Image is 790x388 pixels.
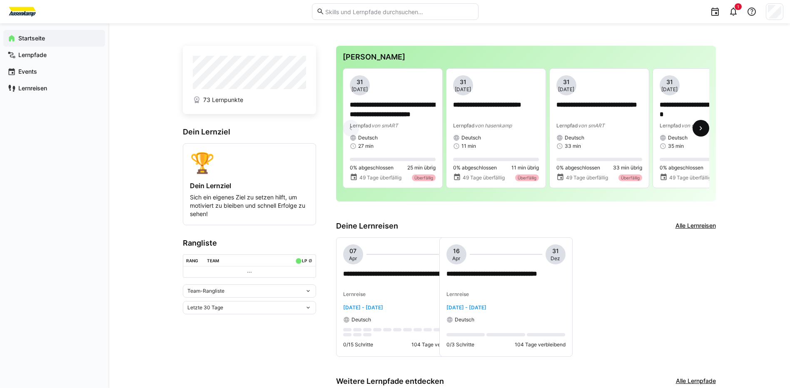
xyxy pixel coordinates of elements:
[187,288,224,294] span: Team-Rangliste
[309,256,312,264] a: ø
[666,78,673,86] span: 31
[515,341,566,348] p: 104 Tage verbleibend
[371,122,398,129] span: von smART
[336,377,444,386] h3: Weitere Lernpfade entdecken
[565,143,581,149] span: 33 min
[737,4,739,9] span: 1
[343,291,366,297] span: Lernreise
[460,78,466,86] span: 31
[203,96,243,104] span: 73 Lernpunkte
[660,164,703,171] span: 0% abgeschlossen
[187,304,223,311] span: Letzte 30 Tage
[190,150,309,175] div: 🏆
[453,122,475,129] span: Lernpfad
[411,341,462,348] p: 104 Tage verbleibend
[668,134,688,141] span: Deutsch
[183,239,316,248] h3: Rangliste
[350,122,371,129] span: Lernpfad
[453,247,460,255] span: 16
[351,316,371,323] span: Deutsch
[358,143,374,149] span: 27 min
[190,193,309,218] p: Sich ein eigenes Ziel zu setzen hilft, um motiviert zu bleiben und schnell Erfolge zu sehen!
[407,164,436,171] span: 25 min übrig
[613,164,642,171] span: 33 min übrig
[565,134,584,141] span: Deutsch
[350,164,394,171] span: 0% abgeschlossen
[681,122,708,129] span: von smART
[556,122,578,129] span: Lernpfad
[343,304,383,311] span: [DATE] - [DATE]
[563,78,570,86] span: 31
[343,341,373,348] p: 0/15 Schritte
[455,316,474,323] span: Deutsch
[515,174,539,181] div: Überfällig
[186,258,198,263] div: Rang
[463,174,505,181] span: 49 Tage überfällig
[183,127,316,137] h3: Dein Lernziel
[556,164,600,171] span: 0% abgeschlossen
[453,164,497,171] span: 0% abgeschlossen
[446,291,469,297] span: Lernreise
[511,164,539,171] span: 11 min übrig
[551,255,560,262] span: Dez
[661,86,678,93] span: [DATE]
[552,247,559,255] span: 31
[675,221,716,231] a: Alle Lernreisen
[446,304,486,311] span: [DATE] - [DATE]
[446,341,474,348] p: 0/3 Schritte
[351,86,368,93] span: [DATE]
[324,8,474,15] input: Skills und Lernpfade durchsuchen…
[349,255,357,262] span: Apr
[358,134,378,141] span: Deutsch
[356,78,363,86] span: 31
[676,377,716,386] a: Alle Lernpfade
[475,122,512,129] span: von hasenkamp
[461,134,481,141] span: Deutsch
[660,122,681,129] span: Lernpfad
[336,221,398,231] h3: Deine Lernreisen
[566,174,608,181] span: 49 Tage überfällig
[669,174,711,181] span: 49 Tage überfällig
[302,258,307,263] div: LP
[578,122,605,129] span: von smART
[343,52,709,62] h3: [PERSON_NAME]
[461,143,476,149] span: 11 min
[558,86,574,93] span: [DATE]
[668,143,684,149] span: 35 min
[349,247,356,255] span: 07
[618,174,642,181] div: Überfällig
[207,258,219,263] div: Team
[455,86,471,93] span: [DATE]
[452,255,460,262] span: Apr
[359,174,401,181] span: 49 Tage überfällig
[190,182,309,190] h4: Dein Lernziel
[412,174,436,181] div: Überfällig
